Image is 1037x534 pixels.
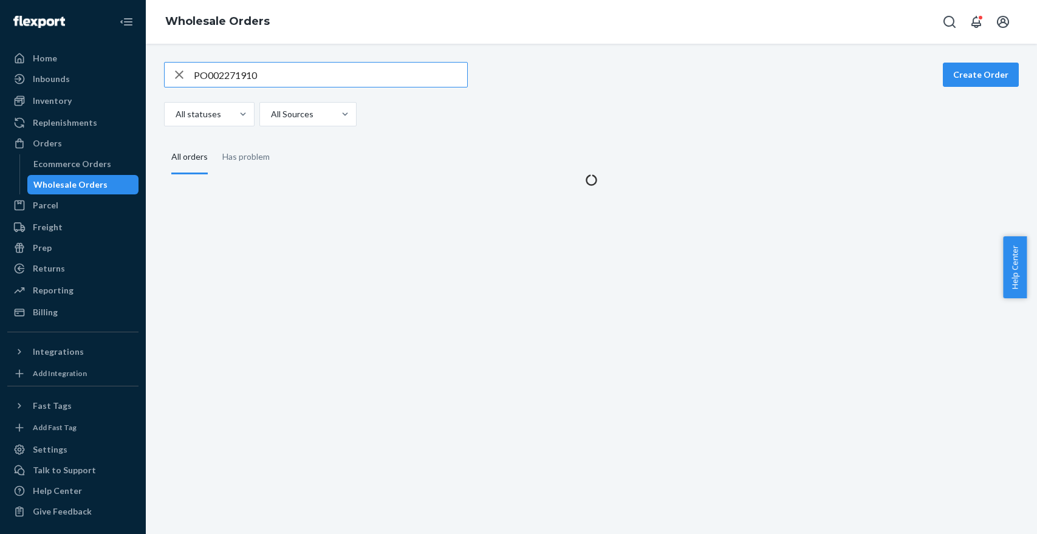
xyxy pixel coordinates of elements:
div: Replenishments [33,117,97,129]
a: Add Fast Tag [7,420,139,435]
input: Search orders [194,63,467,87]
button: Help Center [1003,236,1027,298]
button: Integrations [7,342,139,361]
div: Home [33,52,57,64]
a: Help Center [7,481,139,501]
div: Talk to Support [33,464,96,476]
input: All Sources [270,108,271,120]
div: Add Integration [33,368,87,378]
div: Has problem [222,141,270,173]
a: Inventory [7,91,139,111]
a: Ecommerce Orders [27,154,139,174]
a: Wholesale Orders [27,175,139,194]
a: Talk to Support [7,460,139,480]
div: Billing [33,306,58,318]
button: Give Feedback [7,502,139,521]
div: Add Fast Tag [33,422,77,433]
a: Billing [7,303,139,322]
div: Integrations [33,346,84,358]
div: Wholesale Orders [33,179,108,191]
a: Returns [7,259,139,278]
div: All orders [171,141,208,174]
a: Settings [7,440,139,459]
input: All statuses [174,108,176,120]
a: Add Integration [7,366,139,381]
div: Settings [33,443,67,456]
div: Ecommerce Orders [33,158,111,170]
button: Create Order [943,63,1019,87]
a: Freight [7,217,139,237]
a: Home [7,49,139,68]
a: Inbounds [7,69,139,89]
ol: breadcrumbs [156,4,279,39]
div: Inbounds [33,73,70,85]
div: Prep [33,242,52,254]
div: Inventory [33,95,72,107]
div: Parcel [33,199,58,211]
div: Returns [33,262,65,275]
div: Freight [33,221,63,233]
button: Fast Tags [7,396,139,416]
a: Replenishments [7,113,139,132]
div: Fast Tags [33,400,72,412]
div: Give Feedback [33,505,92,518]
div: Reporting [33,284,74,296]
a: Parcel [7,196,139,215]
button: Open account menu [991,10,1015,34]
a: Reporting [7,281,139,300]
button: Open notifications [964,10,988,34]
div: Orders [33,137,62,149]
a: Wholesale Orders [165,15,270,28]
a: Orders [7,134,139,153]
img: Flexport logo [13,16,65,28]
div: Help Center [33,485,82,497]
button: Close Navigation [114,10,139,34]
a: Prep [7,238,139,258]
button: Open Search Box [937,10,962,34]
